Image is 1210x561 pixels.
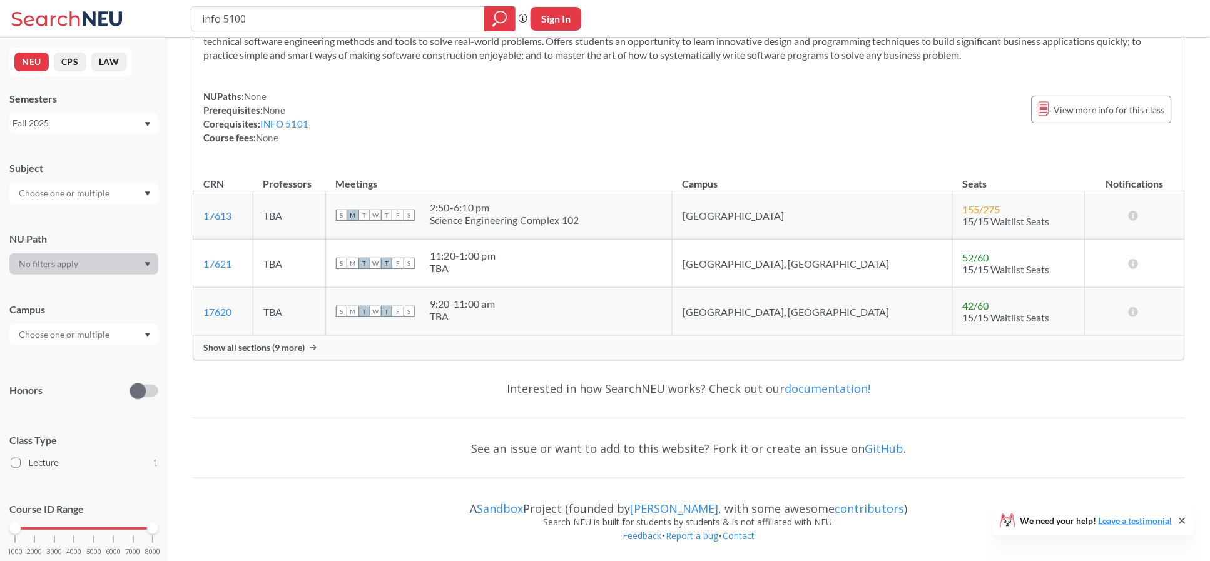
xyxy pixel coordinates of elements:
[153,456,158,470] span: 1
[203,177,224,191] div: CRN
[666,530,719,542] a: Report a bug
[145,333,151,338] svg: Dropdown arrow
[723,530,756,542] a: Contact
[9,502,158,517] p: Course ID Range
[336,306,347,317] span: S
[253,164,326,191] th: Professors
[358,258,370,269] span: T
[193,336,1184,360] div: Show all sections (9 more)
[430,310,495,323] div: TBA
[430,262,496,275] div: TBA
[347,306,358,317] span: M
[203,342,305,353] span: Show all sections (9 more)
[477,501,524,516] a: Sandbox
[484,6,516,31] div: magnifying glass
[835,501,905,516] a: contributors
[54,53,86,71] button: CPS
[404,306,415,317] span: S
[673,240,953,288] td: [GEOGRAPHIC_DATA], [GEOGRAPHIC_DATA]
[1099,515,1172,526] a: Leave a testimonial
[430,214,579,226] div: Science Engineering Complex 102
[86,548,101,555] span: 5000
[47,548,62,555] span: 3000
[531,7,581,31] button: Sign In
[785,381,871,396] a: documentation!
[9,161,158,175] div: Subject
[392,210,404,221] span: F
[963,215,1050,227] span: 15/15 Waitlist Seats
[9,232,158,246] div: NU Path
[244,91,267,102] span: None
[260,118,308,129] a: INFO 5101
[193,490,1185,515] div: A Project (founded by , with some awesome )
[404,210,415,221] span: S
[430,250,496,262] div: 11:20 - 1:00 pm
[492,10,507,28] svg: magnifying glass
[370,306,381,317] span: W
[347,210,358,221] span: M
[673,164,953,191] th: Campus
[9,433,158,447] span: Class Type
[13,116,143,130] div: Fall 2025
[8,548,23,555] span: 1000
[263,104,285,116] span: None
[404,258,415,269] span: S
[13,327,118,342] input: Choose one or multiple
[9,383,43,398] p: Honors
[253,191,326,240] td: TBA
[358,306,370,317] span: T
[963,311,1050,323] span: 15/15 Waitlist Seats
[145,191,151,196] svg: Dropdown arrow
[201,8,475,29] input: Class, professor, course number, "phrase"
[66,548,81,555] span: 4000
[193,515,1185,529] div: Search NEU is built for students by students & is not affiliated with NEU.
[392,258,404,269] span: F
[963,203,1000,215] span: 155 / 275
[952,164,1085,191] th: Seats
[106,548,121,555] span: 6000
[14,53,49,71] button: NEU
[1085,164,1184,191] th: Notifications
[9,183,158,204] div: Dropdown arrow
[11,455,158,471] label: Lecture
[203,210,231,221] a: 17613
[623,530,663,542] a: Feedback
[145,262,151,267] svg: Dropdown arrow
[963,300,989,311] span: 42 / 60
[381,258,392,269] span: T
[370,258,381,269] span: W
[203,89,308,144] div: NUPaths: Prerequisites: Corequisites: Course fees:
[193,430,1185,467] div: See an issue or want to add to this website? Fork it or create an issue on .
[203,258,231,270] a: 17621
[392,306,404,317] span: F
[381,306,392,317] span: T
[381,210,392,221] span: T
[430,201,579,214] div: 2:50 - 6:10 pm
[358,210,370,221] span: T
[631,501,719,516] a: [PERSON_NAME]
[253,240,326,288] td: TBA
[91,53,127,71] button: LAW
[673,191,953,240] td: [GEOGRAPHIC_DATA]
[13,186,118,201] input: Choose one or multiple
[253,288,326,336] td: TBA
[370,210,381,221] span: W
[9,113,158,133] div: Fall 2025Dropdown arrow
[193,370,1185,407] div: Interested in how SearchNEU works? Check out our
[325,164,672,191] th: Meetings
[203,306,231,318] a: 17620
[865,441,904,456] a: GitHub
[9,92,158,106] div: Semesters
[145,548,160,555] span: 8000
[336,258,347,269] span: S
[430,298,495,310] div: 9:20 - 11:00 am
[1020,517,1172,525] span: We need your help!
[27,548,42,555] span: 2000
[126,548,141,555] span: 7000
[1054,102,1165,118] span: View more info for this class
[9,303,158,316] div: Campus
[9,324,158,345] div: Dropdown arrow
[963,263,1050,275] span: 15/15 Waitlist Seats
[9,253,158,275] div: Dropdown arrow
[145,122,151,127] svg: Dropdown arrow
